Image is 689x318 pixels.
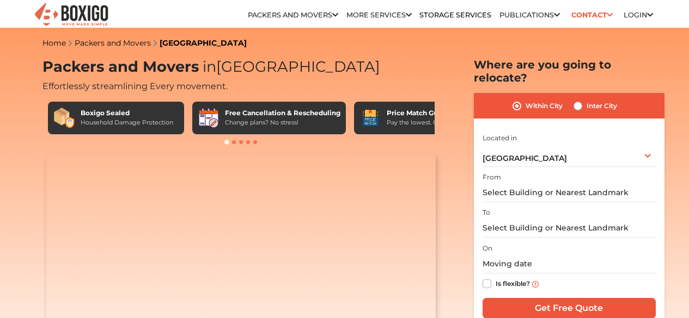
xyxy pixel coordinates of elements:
label: From [483,172,501,182]
label: Inter City [587,99,617,113]
div: Boxigo Sealed [81,108,173,118]
a: Contact [568,7,616,23]
a: Publications [499,11,560,19]
label: To [483,208,490,217]
h1: Packers and Movers [42,58,440,76]
span: [GEOGRAPHIC_DATA] [199,58,380,76]
div: Pay the lowest. Guaranteed! [387,118,470,127]
span: [GEOGRAPHIC_DATA] [483,153,567,163]
img: Price Match Guarantee [359,107,381,129]
a: Storage Services [419,11,491,19]
span: in [203,58,216,76]
a: Home [42,38,66,48]
a: Packers and Movers [75,38,151,48]
label: On [483,244,492,253]
h2: Where are you going to relocate? [474,58,664,84]
div: Price Match Guarantee [387,108,470,118]
label: Is flexible? [496,277,530,289]
a: [GEOGRAPHIC_DATA] [160,38,247,48]
img: Boxigo Sealed [53,107,75,129]
div: Free Cancellation & Rescheduling [225,108,340,118]
img: Boxigo [33,2,109,28]
img: info [532,281,539,288]
a: Login [624,11,653,19]
label: Located in [483,133,517,143]
input: Moving date [483,254,656,273]
img: Free Cancellation & Rescheduling [198,107,219,129]
div: Household Damage Protection [81,118,173,127]
a: Packers and Movers [248,11,338,19]
label: Within City [526,99,563,113]
div: Change plans? No stress! [225,118,340,127]
input: Select Building or Nearest Landmark [483,219,656,238]
span: Effortlessly streamlining Every movement. [42,81,228,91]
input: Select Building or Nearest Landmark [483,183,656,202]
a: More services [346,11,412,19]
